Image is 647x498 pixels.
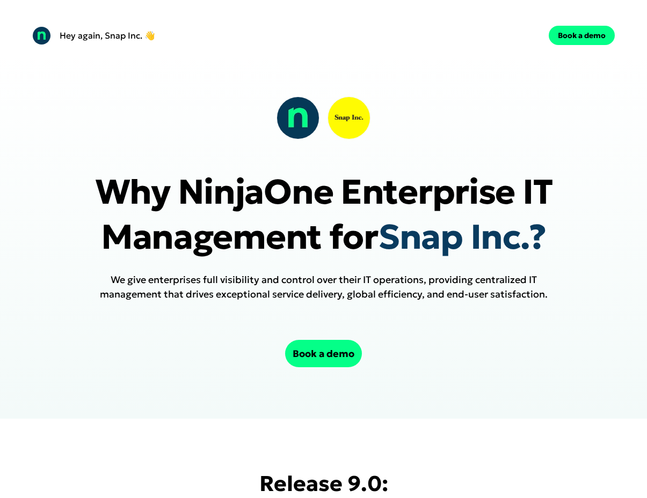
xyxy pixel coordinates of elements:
[285,340,362,367] button: Book a demo
[549,26,615,45] button: Book a demo
[378,215,546,258] span: Snap Inc.?
[97,272,550,301] h1: We give enterprises full visibility and control over their IT operations, providing centralized I...
[54,169,593,259] p: Why NinjaOne Enterprise IT Management for
[60,29,155,42] p: Hey again, Snap Inc. 👋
